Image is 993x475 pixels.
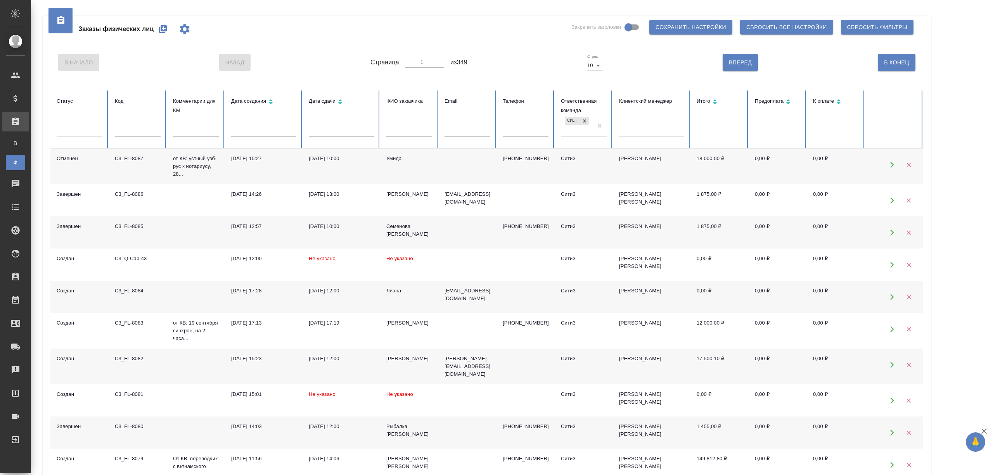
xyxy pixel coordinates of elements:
td: 1 455,00 ₽ [690,416,749,449]
div: Лиана [386,287,432,295]
div: [DATE] 17:19 [309,319,374,327]
div: [DATE] 17:28 [231,287,296,295]
div: Email [445,97,490,106]
div: Завершен [57,190,102,198]
div: Сортировка [813,97,859,108]
td: [PERSON_NAME] [613,281,690,313]
div: Сити3 [561,190,607,198]
div: Код [115,97,161,106]
div: [DATE] 14:26 [231,190,296,198]
button: Удалить [901,392,917,408]
button: Открыть [884,425,900,440]
div: C3_FL-8080 [115,423,161,430]
button: Удалить [901,289,917,305]
button: Открыть [884,392,900,408]
button: Удалить [901,457,917,473]
span: из 349 [450,58,467,67]
td: 0,00 ₽ [807,416,865,449]
td: [PERSON_NAME] [613,216,690,249]
span: Не указано [386,256,413,261]
div: Завершен [57,223,102,230]
button: Открыть [884,457,900,473]
div: C3_FL-8083 [115,319,161,327]
td: [PERSON_NAME] [613,149,690,184]
button: Открыть [884,157,900,173]
p: [PHONE_NUMBER] [503,223,548,230]
td: 0,00 ₽ [749,249,807,281]
div: C3_FL-8086 [115,190,161,198]
button: Удалить [901,257,917,273]
div: Сортировка [755,97,801,108]
div: C3_FL-8079 [115,455,161,463]
p: [PHONE_NUMBER] [503,423,548,430]
div: [PERSON_NAME] [386,355,432,363]
p: [EMAIL_ADDRESS][DOMAIN_NAME] [445,190,490,206]
a: В [6,135,25,151]
div: Рыбалка [PERSON_NAME] [386,423,432,438]
td: 17 500,10 ₽ [690,349,749,384]
div: Сортировка [309,97,374,108]
div: Семенова [PERSON_NAME] [386,223,432,238]
div: Сити3 [561,255,607,263]
td: 0,00 ₽ [807,384,865,416]
div: [DATE] 17:13 [231,319,296,327]
div: [DATE] 13:00 [309,190,374,198]
div: Создан [57,287,102,295]
button: Удалить [901,225,917,240]
div: C3_FL-8087 [115,155,161,162]
div: C3_Q-Cap-43 [115,255,161,263]
div: Сити3 [561,423,607,430]
div: Сити3 [561,155,607,162]
td: 0,00 ₽ [690,249,749,281]
span: Не указано [309,391,336,397]
div: Завершен [57,423,102,430]
div: [DATE] 10:00 [309,223,374,230]
p: [PERSON_NAME][EMAIL_ADDRESS][DOMAIN_NAME] [445,355,490,378]
button: Сбросить фильтры [841,20,913,35]
span: Не указано [309,256,336,261]
button: Удалить [901,425,917,440]
button: Открыть [884,257,900,273]
td: [PERSON_NAME] [PERSON_NAME] [613,416,690,449]
p: от КВ: устный узб-рус к нотариусу, 28... [173,155,219,178]
div: [DATE] 12:00 [231,255,296,263]
button: Открыть [884,289,900,305]
td: 0,00 ₽ [807,349,865,384]
button: Открыть [884,225,900,240]
td: 0,00 ₽ [807,313,865,349]
p: от КВ: 19 сентября синхрон, на 2 часа... [173,319,219,342]
td: 0,00 ₽ [807,281,865,313]
td: [PERSON_NAME] [613,313,690,349]
div: Ответственная команда [561,97,607,115]
div: Телефон [503,97,548,106]
div: Сити3 [561,390,607,398]
div: ФИО заказчика [386,97,432,106]
button: Сохранить настройки [649,20,732,35]
div: [DATE] 15:27 [231,155,296,162]
div: Умида [386,155,432,162]
span: Закрепить заголовки [571,23,621,31]
div: Клиентский менеджер [619,97,684,106]
div: Создан [57,255,102,263]
a: Ф [6,155,25,170]
span: Сбросить все настройки [746,22,827,32]
td: 0,00 ₽ [749,149,807,184]
td: 0,00 ₽ [749,349,807,384]
div: Сити3 [561,455,607,463]
button: Открыть [884,192,900,208]
span: В Конец [884,58,909,67]
div: [PERSON_NAME] [386,319,432,327]
div: Сортировка [231,97,296,108]
div: Создан [57,355,102,363]
div: [DATE] 10:00 [309,155,374,162]
div: [PERSON_NAME] [386,190,432,198]
button: Удалить [901,157,917,173]
span: 🙏 [969,434,982,450]
button: Удалить [901,321,917,337]
div: Создан [57,319,102,327]
p: [PHONE_NUMBER] [503,319,548,327]
td: 1 875,00 ₽ [690,216,749,249]
button: В Конец [878,54,915,71]
div: Сортировка [697,97,742,108]
button: Создать [154,20,172,38]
